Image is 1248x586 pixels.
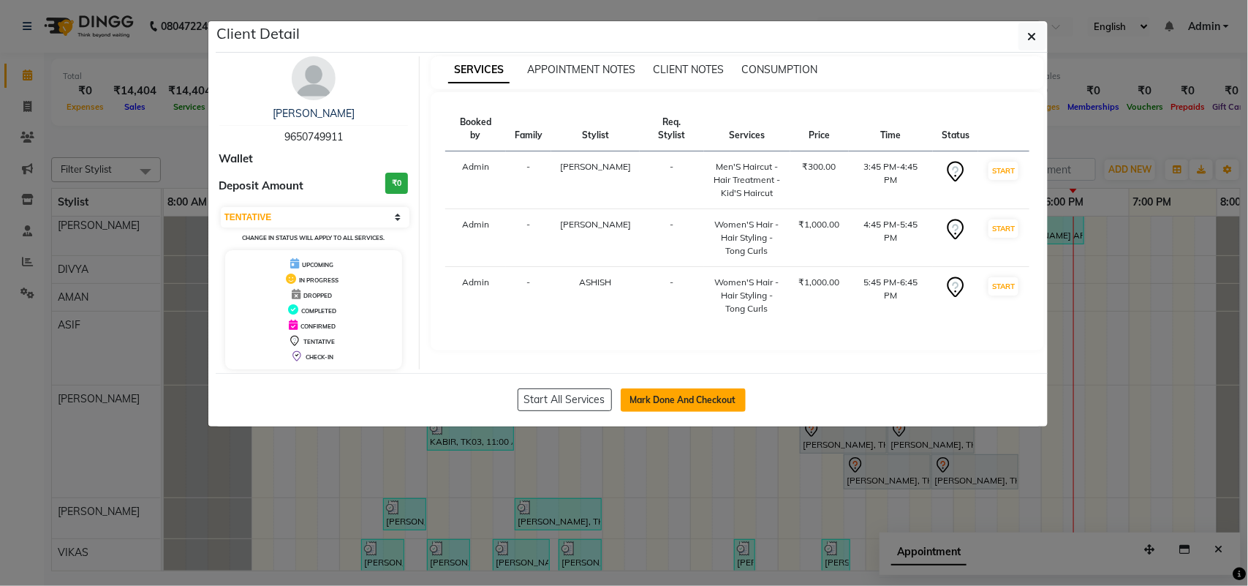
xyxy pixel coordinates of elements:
span: CONFIRMED [300,323,336,330]
span: Wallet [219,151,254,168]
div: Women'S Hair - Hair Styling - Tong Curls [713,276,782,315]
td: - [640,151,704,209]
span: 9650749911 [284,130,343,143]
span: TENTATIVE [303,338,335,345]
button: START [988,162,1018,180]
span: UPCOMING [302,261,333,268]
div: ₹1,000.00 [799,276,840,289]
th: Stylist [551,107,640,151]
a: [PERSON_NAME] [273,107,355,120]
button: Mark Done And Checkout [621,388,746,412]
td: - [640,267,704,325]
h3: ₹0 [385,173,408,194]
span: ASHISH [580,277,612,288]
td: 4:45 PM-5:45 PM [849,209,934,267]
span: [PERSON_NAME] [560,219,631,230]
span: IN PROGRESS [299,277,339,284]
td: - [506,267,551,325]
span: CHECK-IN [306,353,333,361]
td: Admin [445,267,506,325]
img: avatar [292,56,336,100]
th: Family [506,107,551,151]
button: START [988,219,1018,238]
span: SERVICES [448,57,510,83]
span: Deposit Amount [219,178,304,195]
th: Status [933,107,978,151]
div: Men'S Haircut - Hair Treatment - Kid'S Haircut [713,160,782,200]
button: Start All Services [518,388,612,411]
td: - [640,209,704,267]
td: - [506,151,551,209]
span: CONSUMPTION [741,63,817,76]
h5: Client Detail [217,23,300,45]
span: DROPPED [303,292,332,299]
span: CLIENT NOTES [653,63,724,76]
th: Services [704,107,790,151]
button: START [988,277,1018,296]
span: APPOINTMENT NOTES [527,63,635,76]
th: Price [790,107,849,151]
td: Admin [445,209,506,267]
td: - [506,209,551,267]
th: Booked by [445,107,506,151]
td: Admin [445,151,506,209]
div: ₹1,000.00 [799,218,840,231]
div: ₹300.00 [799,160,840,173]
td: 5:45 PM-6:45 PM [849,267,934,325]
small: Change in status will apply to all services. [242,234,385,241]
span: COMPLETED [301,307,336,315]
th: Req. Stylist [640,107,704,151]
td: 3:45 PM-4:45 PM [849,151,934,209]
th: Time [849,107,934,151]
div: Women'S Hair - Hair Styling - Tong Curls [713,218,782,258]
span: [PERSON_NAME] [560,161,631,172]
